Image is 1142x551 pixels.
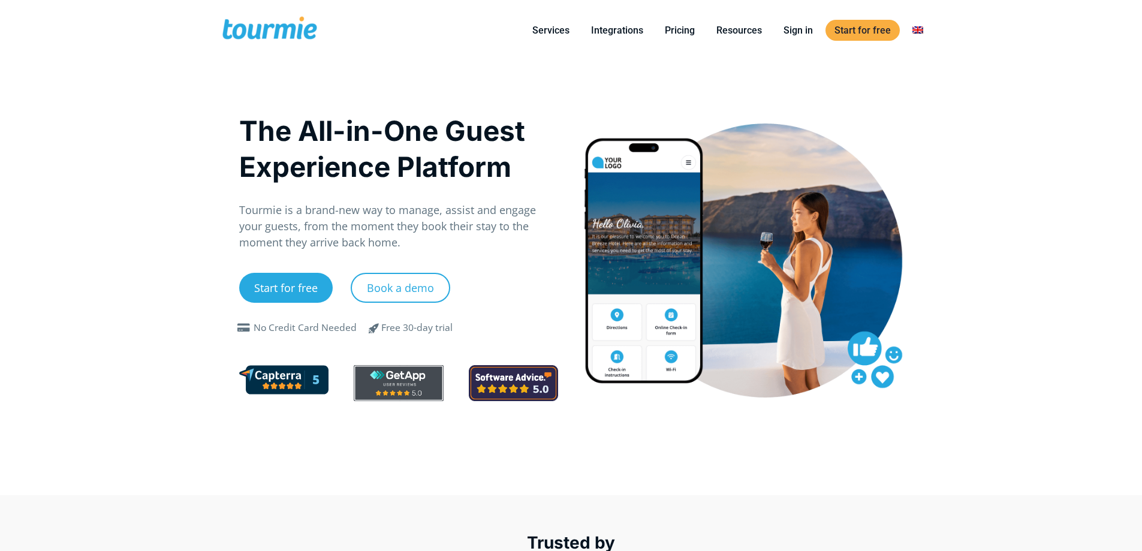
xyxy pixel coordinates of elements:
[381,321,453,335] div: Free 30-day trial
[656,23,704,38] a: Pricing
[582,23,652,38] a: Integrations
[775,23,822,38] a: Sign in
[351,273,450,303] a: Book a demo
[234,323,254,333] span: 
[707,23,771,38] a: Resources
[360,321,388,335] span: 
[239,113,559,185] h1: The All-in-One Guest Experience Platform
[239,273,333,303] a: Start for free
[523,23,578,38] a: Services
[825,20,900,41] a: Start for free
[239,202,559,251] p: Tourmie is a brand-new way to manage, assist and engage your guests, from the moment they book th...
[254,321,357,335] div: No Credit Card Needed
